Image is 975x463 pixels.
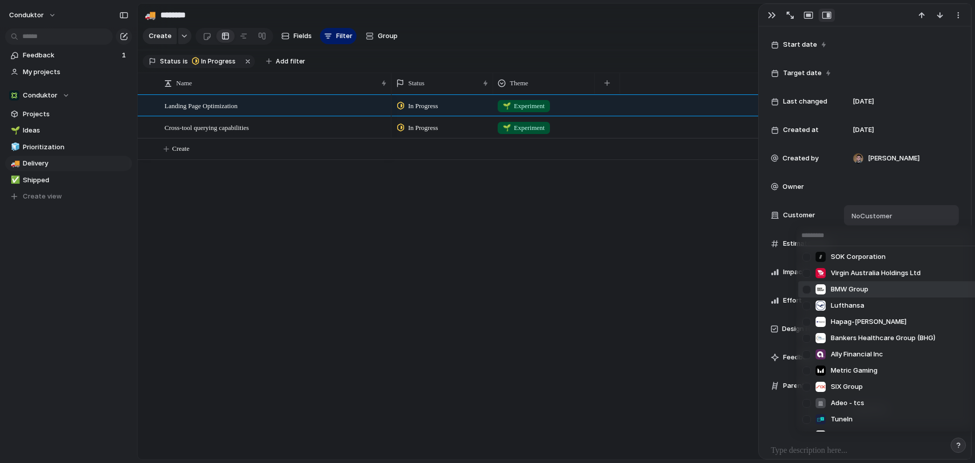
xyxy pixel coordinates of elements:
[831,252,886,262] span: SOK Corporation
[831,366,877,376] span: Metric Gaming
[831,398,864,408] span: Adeo - tcs
[831,284,868,294] span: BMW Group
[831,268,921,278] span: Virgin Australia Holdings Ltd
[831,317,906,327] span: Hapag-[PERSON_NAME]
[831,333,935,343] span: Bankers Healthcare Group (BHG)
[831,382,863,392] span: SIX Group
[831,431,917,441] span: Les Mousquetaires (Stime)
[831,301,864,311] span: Lufthansa
[831,349,883,359] span: Ally Financial Inc
[831,414,853,424] span: TuneIn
